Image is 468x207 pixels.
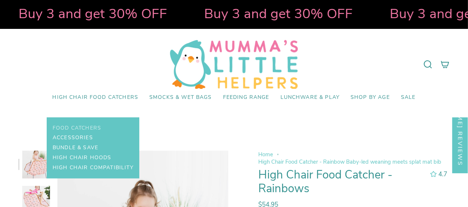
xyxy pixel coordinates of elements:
strong: Buy 3 and get 30% OFF [203,4,352,23]
a: Smocks & Wet Bags [144,89,218,106]
span: Bundle & Save [53,145,98,151]
a: SALE [395,89,421,106]
a: Home [259,151,273,158]
a: High Chair Food Catchers [47,89,144,106]
h1: High Chair Food Catcher - Rainbows [259,168,424,196]
a: Lunchware & Play [275,89,345,106]
div: Click to open Judge.me floating reviews tab [452,50,468,173]
span: High Chair Hoods [53,155,111,161]
span: Feeding Range [223,94,269,101]
a: Feeding Range [218,89,275,106]
span: Smocks & Wet Bags [149,94,212,101]
button: 4.68 out of 5.0 stars [426,169,449,179]
img: Mumma’s Little Helpers [170,40,298,89]
span: High Chair Food Catcher - Rainbow Baby-led weaning meets splat mat bib [259,158,442,166]
a: Accessories [53,133,93,143]
span: Food Catchers [53,125,101,131]
span: Lunchware & Play [281,94,339,101]
a: High Chair Compatibility [53,163,133,173]
a: Food Catchers [53,123,101,133]
span: 4.7 [438,170,447,178]
span: Accessories [53,135,93,141]
span: SALE [401,94,416,101]
a: High Chair Hoods [53,153,111,163]
a: Bundle & Save [53,143,98,153]
span: High Chair Compatibility [53,165,133,171]
div: 4.68 out of 5.0 stars [430,171,437,177]
strong: Buy 3 and get 30% OFF [17,4,166,23]
a: Shop by Age [345,89,395,106]
span: Shop by Age [351,94,390,101]
span: High Chair Food Catchers [52,94,138,101]
div: High Chair Food Catchers Food Catchers Accessories Bundle & Save High Chair Hoods High Chair Comp... [47,89,144,106]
